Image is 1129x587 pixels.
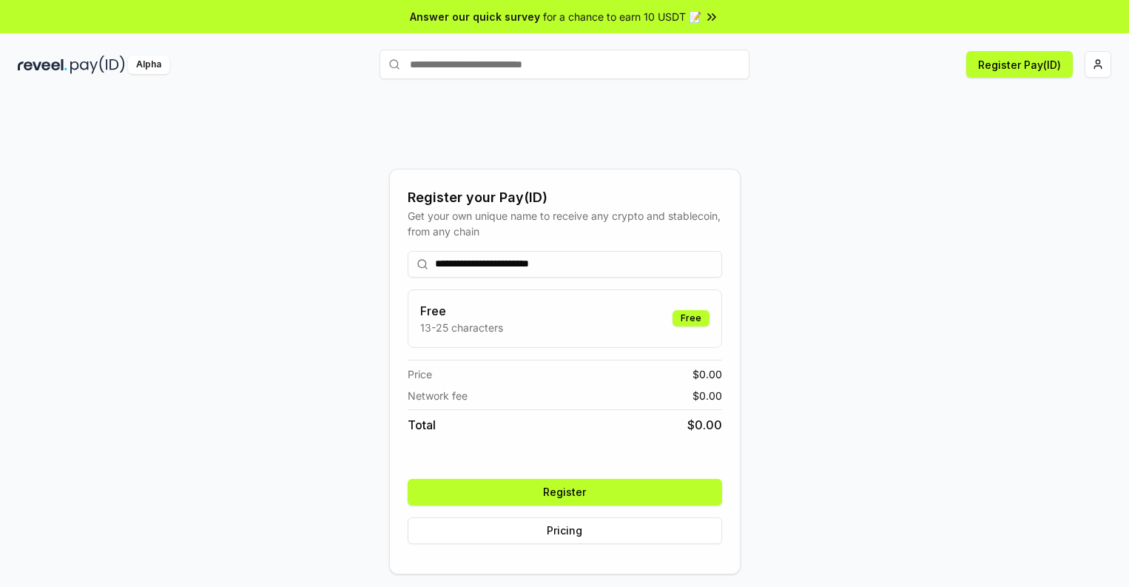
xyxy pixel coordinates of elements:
[408,479,722,506] button: Register
[18,56,67,74] img: reveel_dark
[692,388,722,403] span: $ 0.00
[420,320,503,335] p: 13-25 characters
[128,56,169,74] div: Alpha
[410,9,540,24] span: Answer our quick survey
[408,366,432,382] span: Price
[408,388,468,403] span: Network fee
[692,366,722,382] span: $ 0.00
[408,517,722,544] button: Pricing
[687,416,722,434] span: $ 0.00
[420,302,503,320] h3: Free
[408,187,722,208] div: Register your Pay(ID)
[408,416,436,434] span: Total
[966,51,1073,78] button: Register Pay(ID)
[543,9,701,24] span: for a chance to earn 10 USDT 📝
[673,310,710,326] div: Free
[70,56,125,74] img: pay_id
[408,208,722,239] div: Get your own unique name to receive any crypto and stablecoin, from any chain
